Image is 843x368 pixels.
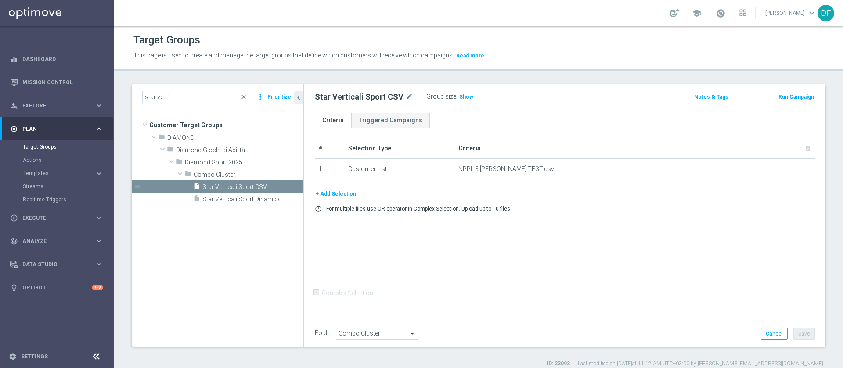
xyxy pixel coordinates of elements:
[345,159,455,181] td: Customer List
[295,93,303,102] i: chevron_left
[547,360,570,368] label: ID: 23093
[10,47,103,71] div: Dashboard
[10,214,18,222] i: play_circle_outline
[10,55,18,63] i: equalizer
[345,139,455,159] th: Selection Type
[10,276,103,299] div: Optibot
[22,47,103,71] a: Dashboard
[167,134,303,142] span: DIAMOND
[266,91,292,103] button: Prioritize
[95,101,103,110] i: keyboard_arrow_right
[22,276,92,299] a: Optibot
[578,360,823,368] label: Last modified on [DATE] at 11:12 AM UTC+02:00 by [PERSON_NAME][EMAIL_ADDRESS][DOMAIN_NAME]
[95,125,103,133] i: keyboard_arrow_right
[133,52,454,59] span: This page is used to create and manage the target groups that define which customers will receive...
[23,183,91,190] a: Streams
[818,5,834,21] div: DF
[315,92,403,102] h2: Star Verticali Sport CSV
[10,102,104,109] button: person_search Explore keyboard_arrow_right
[326,205,510,212] p: For multiple files use OR operator in Complex Selection. Upload up to 10 files
[193,182,200,193] i: insert_drive_file
[95,214,103,222] i: keyboard_arrow_right
[10,79,104,86] button: Mission Control
[95,260,103,268] i: keyboard_arrow_right
[176,158,183,168] i: folder
[22,71,103,94] a: Mission Control
[23,180,113,193] div: Streams
[9,353,17,361] i: settings
[455,51,485,61] button: Read more
[322,289,373,297] label: Complex Selection
[10,237,18,245] i: track_changes
[315,139,345,159] th: #
[458,145,481,152] span: Criteria
[315,189,357,199] button: + Add Selection
[23,193,113,206] div: Realtime Triggers
[23,171,86,176] span: Templates
[10,125,95,133] div: Plan
[184,170,191,180] i: folder
[23,157,91,164] a: Actions
[10,284,104,291] button: lightbulb Optibot +10
[692,8,702,18] span: school
[10,125,104,132] button: gps_fixed Plan keyboard_arrow_right
[458,165,554,173] span: NPPL 3 [PERSON_NAME] TEST.csv
[807,8,817,18] span: keyboard_arrow_down
[10,214,104,222] button: play_circle_outline Execute keyboard_arrow_right
[10,71,103,94] div: Mission Control
[23,170,104,177] button: Templates keyboard_arrow_right
[92,285,103,290] div: +10
[294,91,303,104] button: chevron_left
[315,205,322,212] i: error_outline
[761,328,788,340] button: Cancel
[23,171,95,176] div: Templates
[256,91,265,103] i: more_vert
[10,261,95,268] div: Data Studio
[315,113,351,128] a: Criteria
[351,113,430,128] a: Triggered Campaigns
[778,92,815,102] button: Run Campaign
[167,146,174,156] i: folder
[158,133,165,143] i: folder
[10,284,18,292] i: lightbulb
[21,354,48,359] a: Settings
[202,196,303,203] span: Star Verticali Sport Dinamico
[149,119,303,131] span: Customer Target Groups
[459,94,473,100] span: Show
[22,103,95,108] span: Explore
[133,34,200,46] h1: Target Groups
[10,102,18,110] i: person_search
[22,126,95,132] span: Plan
[315,159,345,181] td: 1
[10,238,104,245] div: track_changes Analyze keyboard_arrow_right
[185,159,303,166] span: Diamond Sport 2025
[10,261,104,268] button: Data Studio keyboard_arrow_right
[193,195,200,205] i: insert_drive_file
[23,167,113,180] div: Templates
[793,328,815,340] button: Save
[10,214,95,222] div: Execute
[10,102,95,110] div: Explore
[693,92,729,102] button: Notes & Tags
[10,56,104,63] button: equalizer Dashboard
[23,140,113,154] div: Target Groups
[23,196,91,203] a: Realtime Triggers
[95,169,103,178] i: keyboard_arrow_right
[142,91,249,103] input: Quick find group or folder
[23,143,91,150] a: Target Groups
[95,237,103,245] i: keyboard_arrow_right
[22,239,95,244] span: Analyze
[10,237,95,245] div: Analyze
[764,7,818,20] a: [PERSON_NAME]keyboard_arrow_down
[405,92,413,102] i: mode_edit
[22,262,95,267] span: Data Studio
[240,93,247,100] span: close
